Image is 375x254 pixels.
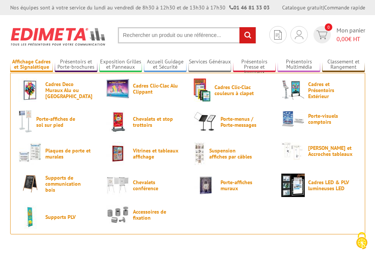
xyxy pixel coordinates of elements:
span: 0,00 [336,35,348,43]
button: Cookies (fenêtre modale) [349,228,375,254]
span: Porte-visuels comptoirs [308,113,353,125]
a: Porte-visuels comptoirs [281,110,357,128]
a: Chevalets conférence [106,174,182,197]
img: Cadres Deco Muraux Alu ou Bois [19,79,42,102]
span: Porte-affiches de sol sur pied [36,116,82,128]
a: Chevalets et stop trottoirs [106,110,182,134]
a: Affichage Cadres et Signalétique [10,58,53,71]
img: devis rapide [316,31,327,39]
img: Cookies (fenêtre modale) [352,231,371,250]
img: Vitrines et tableaux affichage [106,142,130,165]
span: € HT [336,35,365,43]
a: Cadres LED & PLV lumineuses LED [281,174,357,197]
a: Supports PLV [19,205,94,229]
img: Porte-affiches muraux [194,174,217,197]
a: Supports de communication bois [19,174,94,194]
img: Cadres LED & PLV lumineuses LED [281,174,305,197]
a: Accessoires de fixation [106,205,182,224]
img: devis rapide [295,30,303,39]
span: Mon panier [336,26,365,43]
span: Plaques de porte et murales [45,148,91,160]
a: Cadres Clic-Clac Alu Clippant [106,79,182,99]
a: Présentoirs et Porte-brochures [55,58,97,71]
strong: 01 46 81 33 03 [229,4,270,11]
a: Commande rapide [324,4,365,11]
span: Chevalets conférence [133,179,178,191]
img: devis rapide [274,30,282,40]
input: rechercher [239,27,256,43]
img: Cimaises et Accroches tableaux [281,142,305,160]
img: Supports PLV [19,205,42,229]
span: Vitrines et tableaux affichage [133,148,178,160]
img: Supports de communication bois [19,174,42,194]
img: Chevalets et stop trottoirs [106,110,130,134]
a: Suspension affiches par câbles [194,142,269,165]
img: Chevalets conférence [106,174,130,197]
span: Supports de communication bois [45,175,91,193]
a: Accueil Guidage et Sécurité [144,58,187,71]
img: Cadres et Présentoirs Extérieur [281,79,305,102]
span: Cadres Clic-Clac couleurs à clapet [215,84,260,96]
span: Chevalets et stop trottoirs [133,116,178,128]
img: Accessoires de fixation [106,205,130,224]
a: Cadres et Présentoirs Extérieur [281,79,357,102]
span: Porte-affiches muraux [221,179,266,191]
img: Porte-menus / Porte-messages [194,110,217,134]
span: Suspension affiches par câbles [209,148,255,160]
img: Présentoir, panneau, stand - Edimeta - PLV, affichage, mobilier bureau, entreprise [10,23,106,51]
span: Accessoires de fixation [133,209,178,221]
span: [PERSON_NAME] et Accroches tableaux [308,145,353,157]
img: Cadres Clic-Clac Alu Clippant [106,79,130,99]
a: Porte-menus / Porte-messages [194,110,269,134]
img: Cadres Clic-Clac couleurs à clapet [194,79,211,102]
input: Rechercher un produit ou une référence... [118,27,256,43]
a: devis rapide 0 Mon panier 0,00€ HT [312,26,365,43]
a: Exposition Grilles et Panneaux [99,58,142,71]
a: [PERSON_NAME] et Accroches tableaux [281,142,357,160]
span: Porte-menus / Porte-messages [221,116,266,128]
a: Porte-affiches muraux [194,174,269,197]
div: Nos équipes sont à votre service du lundi au vendredi de 8h30 à 12h30 et de 13h30 à 17h30 [10,4,270,11]
span: Supports PLV [45,214,91,220]
span: Cadres Clic-Clac Alu Clippant [133,83,178,95]
span: Cadres Deco Muraux Alu ou [GEOGRAPHIC_DATA] [45,81,91,99]
a: Services Généraux [188,58,231,71]
span: Cadres LED & PLV lumineuses LED [308,179,353,191]
a: Cadres Deco Muraux Alu ou [GEOGRAPHIC_DATA] [19,79,94,102]
div: | [282,4,365,11]
a: Cadres Clic-Clac couleurs à clapet [194,79,269,102]
span: 0 [325,23,332,31]
img: Porte-affiches de sol sur pied [19,110,33,134]
img: Plaques de porte et murales [19,142,42,165]
a: Vitrines et tableaux affichage [106,142,182,165]
a: Catalogue gratuit [282,4,323,11]
img: Suspension affiches par câbles [194,142,206,165]
a: Présentoirs Multimédia [278,58,320,71]
span: Cadres et Présentoirs Extérieur [308,81,353,99]
a: Plaques de porte et murales [19,142,94,165]
a: Porte-affiches de sol sur pied [19,110,94,134]
a: Classement et Rangement [322,58,365,71]
img: Porte-visuels comptoirs [281,110,305,128]
a: Présentoirs Presse et Journaux [233,58,276,71]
